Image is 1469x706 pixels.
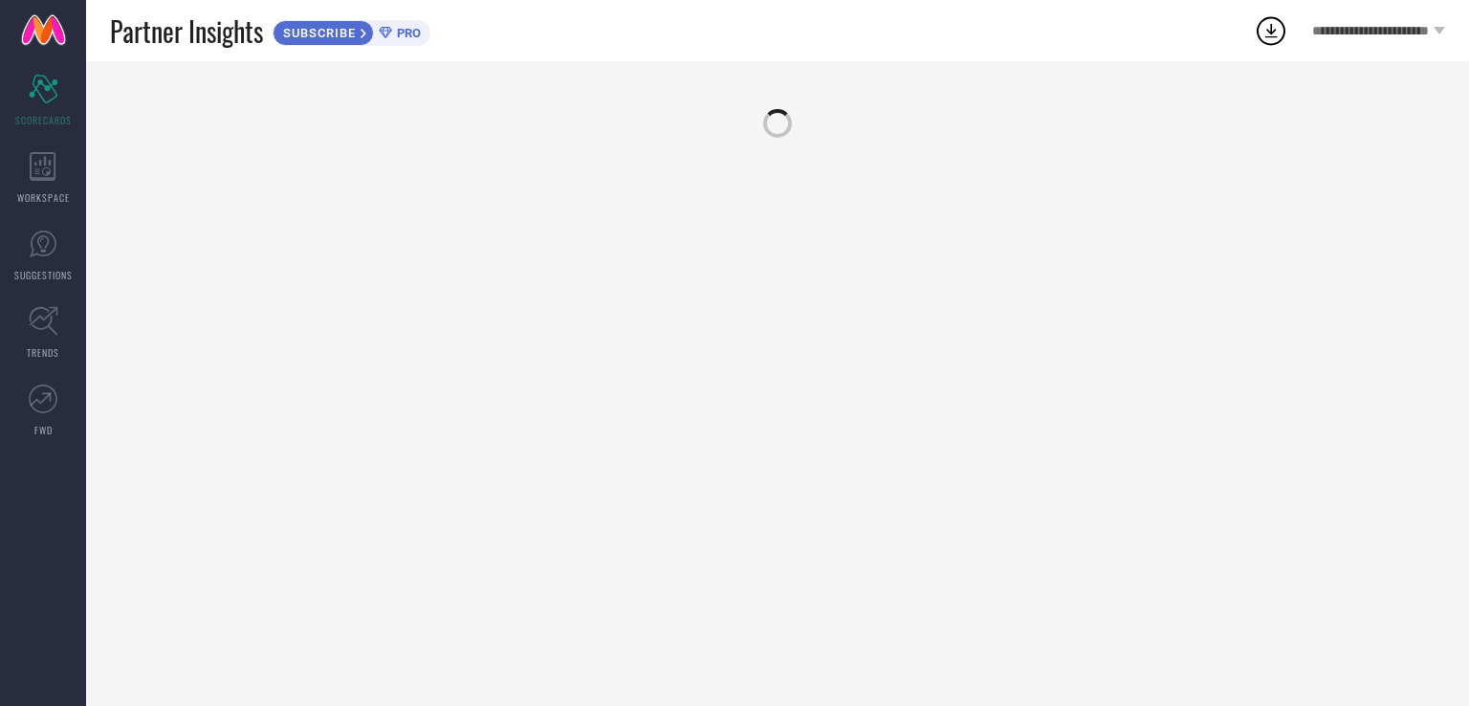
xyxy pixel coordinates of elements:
[34,423,53,437] span: FWD
[1254,13,1288,48] div: Open download list
[14,268,73,282] span: SUGGESTIONS
[27,345,59,360] span: TRENDS
[17,190,70,205] span: WORKSPACE
[273,15,430,46] a: SUBSCRIBEPRO
[392,26,421,40] span: PRO
[110,11,263,51] span: Partner Insights
[15,113,72,127] span: SCORECARDS
[274,26,361,40] span: SUBSCRIBE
